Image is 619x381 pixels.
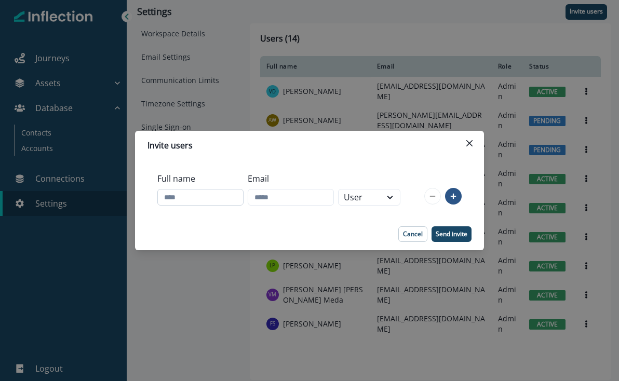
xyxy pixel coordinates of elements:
[436,230,467,238] p: Send invite
[424,188,441,205] button: remove-row
[398,226,427,242] button: Cancel
[344,191,376,203] div: User
[461,135,478,152] button: Close
[147,139,193,152] p: Invite users
[248,172,269,185] p: Email
[432,226,472,242] button: Send invite
[445,188,462,205] button: add-row
[403,230,423,238] p: Cancel
[157,172,195,185] p: Full name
